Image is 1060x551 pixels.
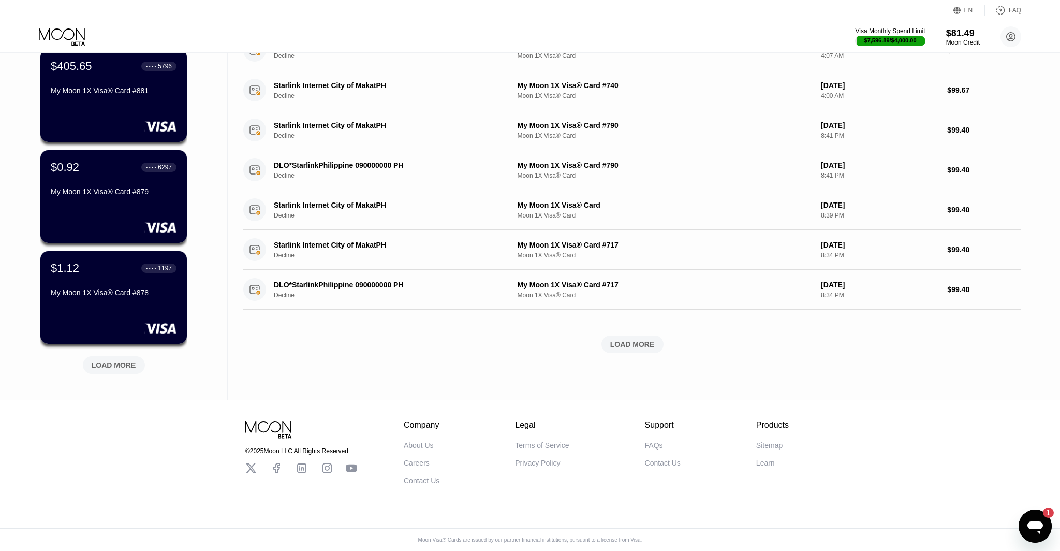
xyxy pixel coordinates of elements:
[518,292,813,299] div: Moon 1X Visa® Card
[947,126,1021,134] div: $99.40
[821,81,939,90] div: [DATE]
[404,459,430,467] div: Careers
[245,447,357,455] div: © 2025 Moon LLC All Rights Reserved
[274,201,496,209] div: Starlink Internet City of MakatPH
[51,60,92,73] div: $405.65
[518,212,813,219] div: Moon 1X Visa® Card
[274,92,513,99] div: Decline
[515,459,560,467] div: Privacy Policy
[51,86,176,95] div: My Moon 1X Visa® Card #881
[947,206,1021,214] div: $99.40
[1009,7,1021,14] div: FAQ
[146,166,156,169] div: ● ● ● ●
[515,421,569,430] div: Legal
[518,172,813,179] div: Moon 1X Visa® Card
[158,164,172,171] div: 6297
[645,421,681,430] div: Support
[821,212,939,219] div: 8:39 PM
[40,251,187,344] div: $1.12● ● ● ●1197My Moon 1X Visa® Card #878
[645,459,681,467] div: Contact Us
[404,476,439,485] div: Contact Us
[821,201,939,209] div: [DATE]
[518,201,813,209] div: My Moon 1X Visa® Card
[518,161,813,169] div: My Moon 1X Visa® Card #790
[518,81,813,90] div: My Moon 1X Visa® Card #740
[274,121,496,129] div: Starlink Internet City of MakatPH
[756,459,775,467] div: Learn
[51,187,176,196] div: My Moon 1X Visa® Card #879
[518,121,813,129] div: My Moon 1X Visa® Card #790
[946,28,980,39] div: $81.49
[243,190,1021,230] div: Starlink Internet City of MakatPHDeclineMy Moon 1X Visa® CardMoon 1X Visa® Card[DATE]8:39 PM$99.40
[946,28,980,46] div: $81.49Moon Credit
[274,241,496,249] div: Starlink Internet City of MakatPH
[821,281,939,289] div: [DATE]
[51,262,79,275] div: $1.12
[243,110,1021,150] div: Starlink Internet City of MakatPHDeclineMy Moon 1X Visa® Card #790Moon 1X Visa® Card[DATE]8:41 PM...
[243,70,1021,110] div: Starlink Internet City of MakatPHDeclineMy Moon 1X Visa® Card #740Moon 1X Visa® Card[DATE]4:00 AM...
[1019,510,1052,543] iframe: Button to launch messaging window, 1 unread message
[518,52,813,60] div: Moon 1X Visa® Card
[158,265,172,272] div: 1197
[40,150,187,243] div: $0.92● ● ● ●6297My Moon 1X Visa® Card #879
[953,5,985,16] div: EN
[274,172,513,179] div: Decline
[51,161,79,174] div: $0.92
[51,288,176,297] div: My Moon 1X Visa® Card #878
[821,172,939,179] div: 8:41 PM
[92,360,136,370] div: LOAD MORE
[146,267,156,270] div: ● ● ● ●
[518,252,813,259] div: Moon 1X Visa® Card
[645,441,663,450] div: FAQs
[518,132,813,139] div: Moon 1X Visa® Card
[274,212,513,219] div: Decline
[947,245,1021,254] div: $99.40
[274,52,513,60] div: Decline
[243,336,1021,353] div: LOAD MORE
[756,441,783,450] div: Sitemap
[756,421,789,430] div: Products
[864,37,917,44] div: $7,596.89 / $4,000.00
[821,292,939,299] div: 8:34 PM
[243,270,1021,310] div: DLO*StarlinkPhilippine 090000000 PHDeclineMy Moon 1X Visa® Card #717Moon 1X Visa® Card[DATE]8:34 ...
[610,340,655,349] div: LOAD MORE
[274,281,496,289] div: DLO*StarlinkPhilippine 090000000 PH
[821,52,939,60] div: 4:07 AM
[404,441,434,450] div: About Us
[821,252,939,259] div: 8:34 PM
[855,27,925,35] div: Visa Monthly Spend Limit
[75,352,153,374] div: LOAD MORE
[985,5,1021,16] div: FAQ
[146,65,156,68] div: ● ● ● ●
[518,92,813,99] div: Moon 1X Visa® Card
[947,285,1021,294] div: $99.40
[855,27,925,46] div: Visa Monthly Spend Limit$7,596.89/$4,000.00
[518,281,813,289] div: My Moon 1X Visa® Card #717
[964,7,973,14] div: EN
[947,86,1021,94] div: $99.67
[40,49,187,142] div: $405.65● ● ● ●5796My Moon 1X Visa® Card #881
[243,150,1021,190] div: DLO*StarlinkPhilippine 090000000 PHDeclineMy Moon 1X Visa® Card #790Moon 1X Visa® Card[DATE]8:41 ...
[274,132,513,139] div: Decline
[518,241,813,249] div: My Moon 1X Visa® Card #717
[821,241,939,249] div: [DATE]
[274,161,496,169] div: DLO*StarlinkPhilippine 090000000 PH
[243,230,1021,270] div: Starlink Internet City of MakatPHDeclineMy Moon 1X Visa® Card #717Moon 1X Visa® Card[DATE]8:34 PM...
[821,161,939,169] div: [DATE]
[274,292,513,299] div: Decline
[404,421,439,430] div: Company
[821,132,939,139] div: 8:41 PM
[947,166,1021,174] div: $99.40
[410,537,651,543] div: Moon Visa® Cards are issued by our partner financial institutions, pursuant to a license from Visa.
[274,81,496,90] div: Starlink Internet City of MakatPH
[515,441,569,450] div: Terms of Service
[946,39,980,46] div: Moon Credit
